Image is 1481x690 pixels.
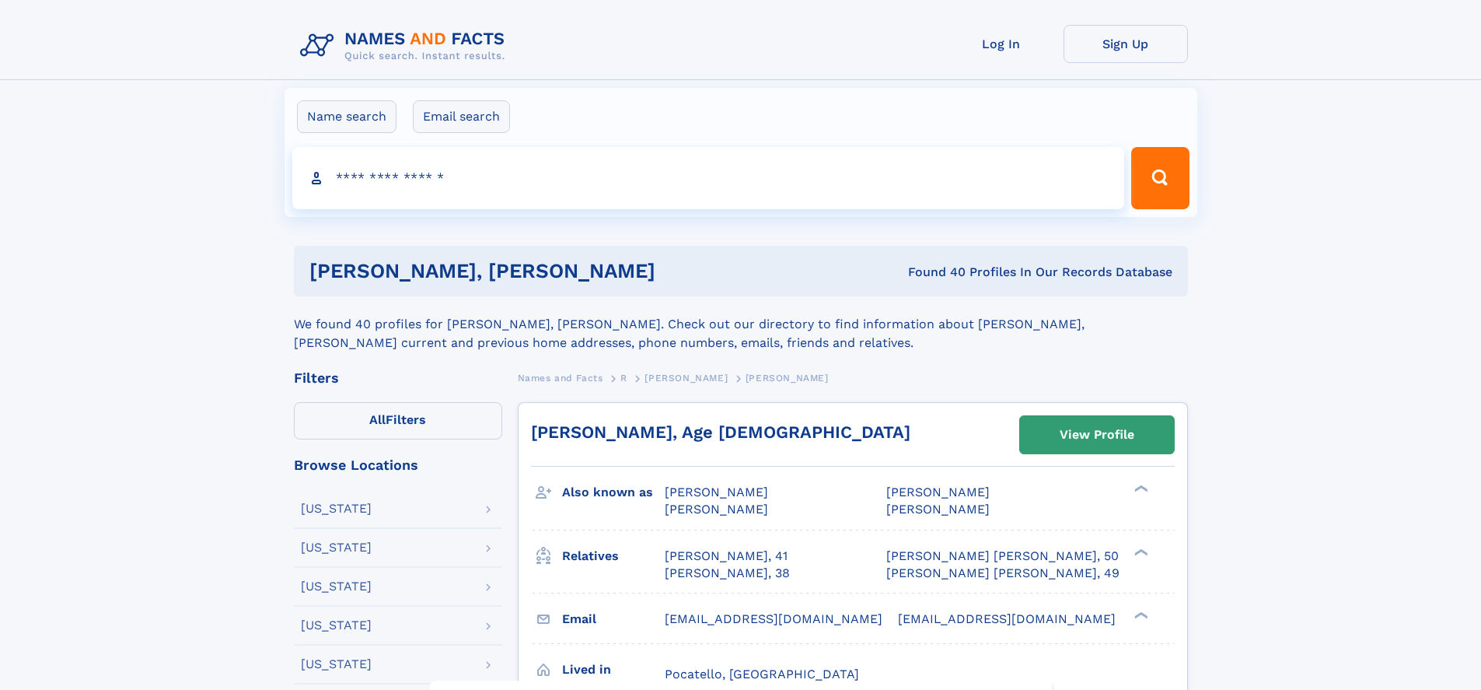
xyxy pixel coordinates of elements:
div: Filters [294,371,502,385]
a: Sign Up [1064,25,1188,63]
span: [PERSON_NAME] [665,502,768,517]
a: [PERSON_NAME], Age [DEMOGRAPHIC_DATA] [531,422,910,442]
a: [PERSON_NAME], 38 [665,565,790,582]
a: Log In [939,25,1064,63]
span: [PERSON_NAME] [644,373,728,384]
label: Email search [413,100,510,133]
div: View Profile [1060,417,1134,453]
a: [PERSON_NAME] [PERSON_NAME], 49 [886,565,1119,582]
a: [PERSON_NAME] [PERSON_NAME], 50 [886,548,1119,565]
div: We found 40 profiles for [PERSON_NAME], [PERSON_NAME]. Check out our directory to find informatio... [294,296,1188,352]
h3: Lived in [562,657,665,683]
div: Browse Locations [294,458,502,472]
span: R [620,373,627,384]
a: View Profile [1020,416,1174,454]
img: Logo Names and Facts [294,25,518,67]
div: [US_STATE] [301,541,372,554]
span: [PERSON_NAME] [886,502,990,517]
span: [PERSON_NAME] [746,373,829,384]
div: Found 40 Profiles In Our Records Database [781,264,1172,281]
h3: Relatives [562,543,665,569]
div: ❯ [1130,547,1149,557]
a: R [620,368,627,387]
span: All [369,412,386,427]
span: [PERSON_NAME] [665,485,768,499]
a: [PERSON_NAME], 41 [665,548,788,565]
button: Search Button [1131,147,1189,209]
label: Name search [297,100,396,133]
div: ❯ [1130,610,1149,620]
h3: Email [562,606,665,632]
label: Filters [294,402,502,440]
input: search input [292,147,1125,209]
span: [EMAIL_ADDRESS][DOMAIN_NAME] [898,611,1116,626]
div: [US_STATE] [301,503,372,515]
div: ❯ [1130,484,1149,494]
span: [EMAIL_ADDRESS][DOMAIN_NAME] [665,611,882,626]
div: [US_STATE] [301,580,372,593]
a: Names and Facts [518,368,603,387]
div: [US_STATE] [301,619,372,632]
span: [PERSON_NAME] [886,485,990,499]
span: Pocatello, [GEOGRAPHIC_DATA] [665,667,859,681]
h3: Also known as [562,479,665,506]
a: [PERSON_NAME] [644,368,728,387]
h1: [PERSON_NAME], [PERSON_NAME] [309,261,782,281]
div: [US_STATE] [301,658,372,671]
